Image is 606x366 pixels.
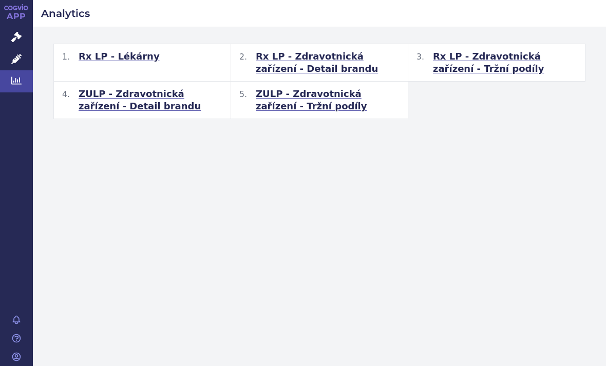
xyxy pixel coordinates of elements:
button: Rx LP - Zdravotnická zařízení - Detail brandu [231,44,408,82]
span: Rx LP - Zdravotnická zařízení - Tržní podíly [433,50,577,75]
span: ZULP - Zdravotnická zařízení - Detail brandu [79,88,222,112]
button: Rx LP - Zdravotnická zařízení - Tržní podíly [408,44,585,82]
button: ZULP - Zdravotnická zařízení - Detail brandu [54,82,231,119]
span: Rx LP - Zdravotnická zařízení - Detail brandu [256,50,400,75]
span: Rx LP - Lékárny [79,50,160,63]
h2: Analytics [41,6,598,21]
span: ZULP - Zdravotnická zařízení - Tržní podíly [256,88,400,112]
button: Rx LP - Lékárny [54,44,231,82]
button: ZULP - Zdravotnická zařízení - Tržní podíly [231,82,408,119]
